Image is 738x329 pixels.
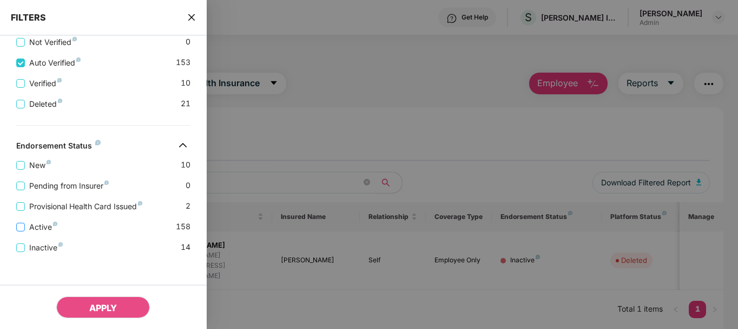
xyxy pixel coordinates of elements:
[181,98,190,110] span: 21
[73,37,77,41] img: svg+xml;base64,PHN2ZyB4bWxucz0iaHR0cDovL3d3dy53My5vcmcvMjAwMC9zdmciIHdpZHRoPSI4IiBoZWlnaHQ9IjgiIH...
[25,201,147,212] span: Provisional Health Card Issued
[176,56,190,69] span: 153
[25,242,67,254] span: Inactive
[95,140,101,145] img: svg+xml;base64,PHN2ZyB4bWxucz0iaHR0cDovL3d3dy53My5vcmcvMjAwMC9zdmciIHdpZHRoPSI4IiBoZWlnaHQ9IjgiIH...
[76,57,81,62] img: svg+xml;base64,PHN2ZyB4bWxucz0iaHR0cDovL3d3dy53My5vcmcvMjAwMC9zdmciIHdpZHRoPSI4IiBoZWlnaHQ9IjgiIH...
[11,12,46,23] span: FILTERS
[181,241,190,254] span: 14
[25,221,62,233] span: Active
[181,159,190,171] span: 10
[25,78,66,89] span: Verified
[186,179,190,192] span: 0
[104,180,109,185] img: svg+xml;base64,PHN2ZyB4bWxucz0iaHR0cDovL3d3dy53My5vcmcvMjAwMC9zdmciIHdpZHRoPSI4IiBoZWlnaHQ9IjgiIH...
[56,296,150,318] button: APPLY
[138,201,142,205] img: svg+xml;base64,PHN2ZyB4bWxucz0iaHR0cDovL3d3dy53My5vcmcvMjAwMC9zdmciIHdpZHRoPSI4IiBoZWlnaHQ9IjgiIH...
[53,222,57,226] img: svg+xml;base64,PHN2ZyB4bWxucz0iaHR0cDovL3d3dy53My5vcmcvMjAwMC9zdmciIHdpZHRoPSI4IiBoZWlnaHQ9IjgiIH...
[89,302,117,313] span: APPLY
[58,242,63,247] img: svg+xml;base64,PHN2ZyB4bWxucz0iaHR0cDovL3d3dy53My5vcmcvMjAwMC9zdmciIHdpZHRoPSI4IiBoZWlnaHQ9IjgiIH...
[181,77,190,89] span: 10
[47,160,51,164] img: svg+xml;base64,PHN2ZyB4bWxucz0iaHR0cDovL3d3dy53My5vcmcvMjAwMC9zdmciIHdpZHRoPSI4IiBoZWlnaHQ9IjgiIH...
[176,221,190,233] span: 158
[174,137,192,154] img: svg+xml;base64,PHN2ZyB4bWxucz0iaHR0cDovL3d3dy53My5vcmcvMjAwMC9zdmciIHdpZHRoPSIzMiIgaGVpZ2h0PSIzMi...
[186,36,190,48] span: 0
[16,141,101,154] div: Endorsement Status
[25,98,67,110] span: Deleted
[25,180,113,192] span: Pending from Insurer
[187,12,196,23] span: close
[25,57,85,69] span: Auto Verified
[25,159,55,171] span: New
[25,36,81,48] span: Not Verified
[58,99,62,103] img: svg+xml;base64,PHN2ZyB4bWxucz0iaHR0cDovL3d3dy53My5vcmcvMjAwMC9zdmciIHdpZHRoPSI4IiBoZWlnaHQ9IjgiIH...
[57,78,62,82] img: svg+xml;base64,PHN2ZyB4bWxucz0iaHR0cDovL3d3dy53My5vcmcvMjAwMC9zdmciIHdpZHRoPSI4IiBoZWlnaHQ9IjgiIH...
[186,200,190,212] span: 2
